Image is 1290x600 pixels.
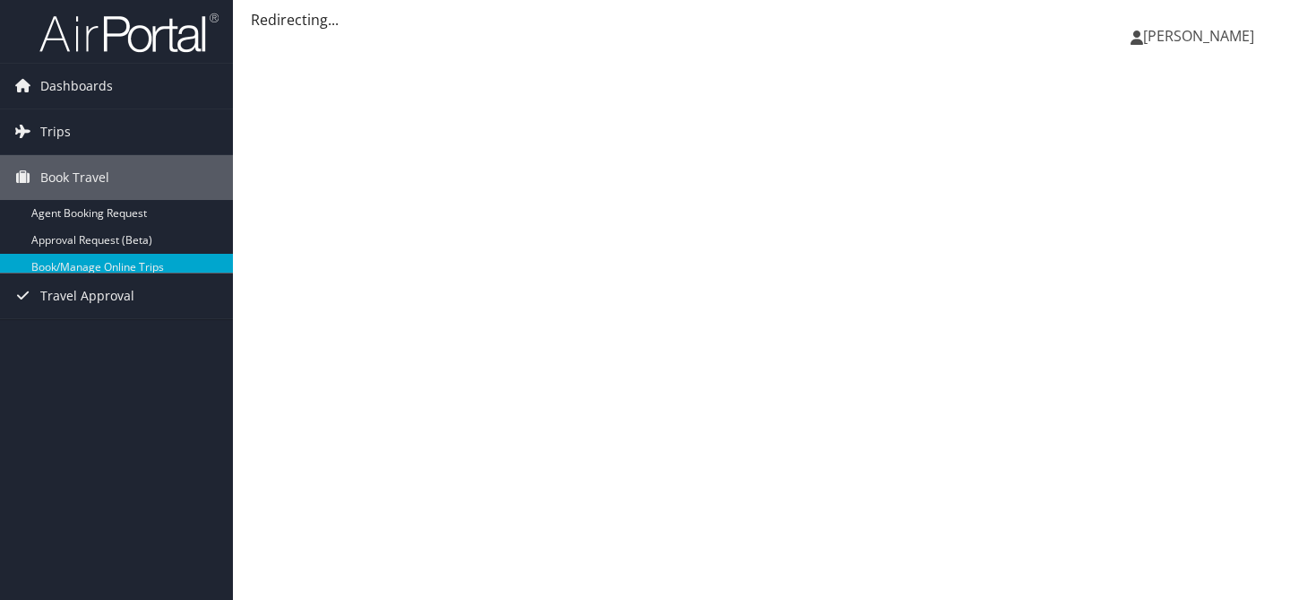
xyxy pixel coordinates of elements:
img: airportal-logo.png [39,12,219,54]
span: Trips [40,109,71,154]
span: [PERSON_NAME] [1143,26,1254,46]
span: Dashboards [40,64,113,109]
span: Book Travel [40,155,109,200]
a: [PERSON_NAME] [1131,9,1272,63]
div: Redirecting... [251,9,1272,30]
span: Travel Approval [40,274,134,318]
